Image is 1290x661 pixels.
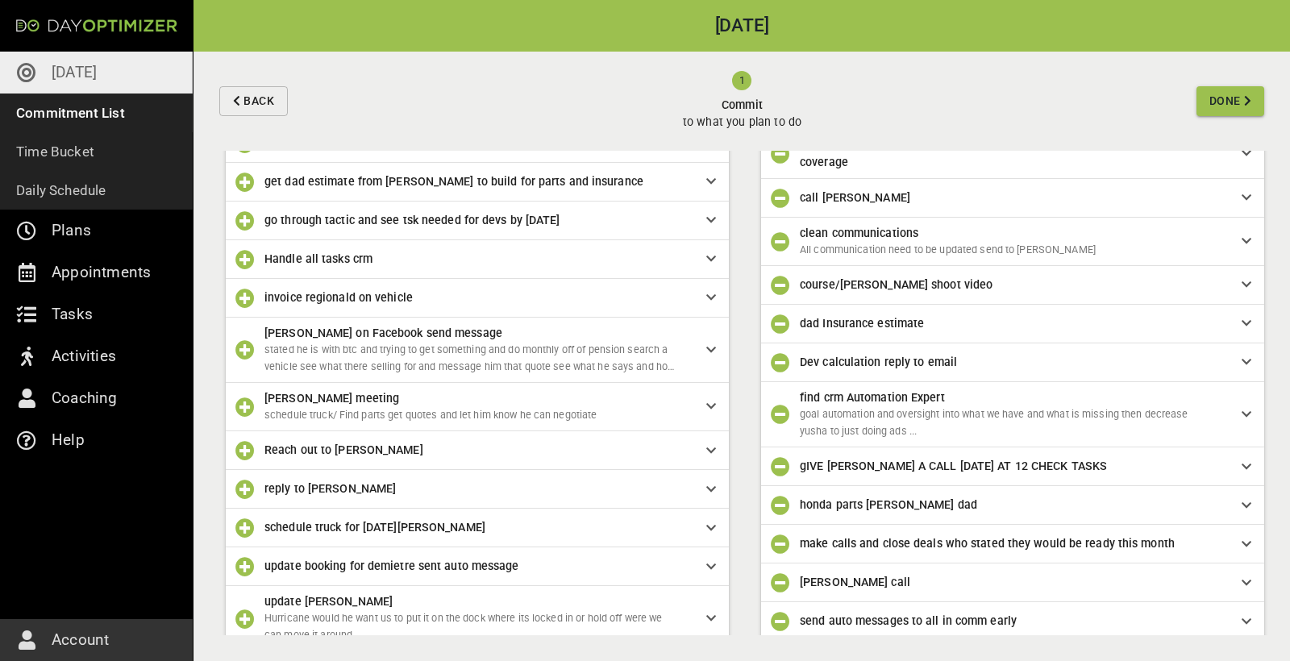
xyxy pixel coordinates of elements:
img: Day Optimizer [16,19,177,32]
div: Reach out to [PERSON_NAME] [226,431,729,470]
div: reply to [PERSON_NAME] [226,470,729,509]
span: stated he is with btc and trying to get something and do monthly off of pension search a vehicle ... [264,343,675,389]
span: Done [1209,91,1241,111]
span: [PERSON_NAME] call [800,576,910,588]
span: Back [243,91,274,111]
span: All communication need to be updated send to [PERSON_NAME] [800,243,1096,256]
div: go through tactic and see tsk needed for devs by [DATE] [226,202,729,240]
div: send auto messages to all in comm early [761,602,1264,641]
div: find crm Automation Expertgoal automation and oversight into what we have and what is missing the... [761,382,1264,447]
div: Dev calculation reply to email [761,343,1264,382]
span: Reach out to [PERSON_NAME] [264,443,423,456]
span: [PERSON_NAME] meeting [264,392,399,405]
button: Back [219,86,288,116]
p: Commitment List [16,102,125,124]
div: call a few Bahamas insurance companies see restrictions on salvage cars for coverage [761,129,1264,179]
div: schedule truck for [DATE][PERSON_NAME] [226,509,729,547]
span: invoice regionald on vehicle [264,291,413,304]
span: reply to [PERSON_NAME] [264,482,396,495]
p: Activities [52,343,116,369]
div: call [PERSON_NAME] [761,179,1264,218]
span: find crm Automation Expert [800,391,945,404]
div: [PERSON_NAME] on Facebook send messagestated he is with btc and trying to get something and do mo... [226,318,729,383]
p: Help [52,427,85,453]
span: clean communications [800,227,918,239]
span: Hurricane would he want us to put it on the dock where its locked in or hold off were we can move... [264,612,662,641]
div: [PERSON_NAME] call [761,563,1264,602]
span: update [PERSON_NAME] [264,595,393,608]
div: honda parts [PERSON_NAME] dad [761,486,1264,525]
span: get dad estimate from [PERSON_NAME] to build for parts and insurance [264,175,643,188]
p: Appointments [52,260,151,285]
p: Tasks [52,301,93,327]
span: dad Insurance estimate [800,317,924,330]
p: Time Bucket [16,140,94,163]
span: Commit [683,97,801,114]
button: Done [1196,86,1264,116]
div: dad Insurance estimate [761,305,1264,343]
span: gIVE [PERSON_NAME] A CALL [DATE] AT 12 CHECK TASKS [800,459,1107,472]
h2: [DATE] [193,17,1290,35]
p: Plans [52,218,91,243]
div: gIVE [PERSON_NAME] A CALL [DATE] AT 12 CHECK TASKS [761,447,1264,486]
span: go through tactic and see tsk needed for devs by [DATE] [264,214,560,227]
p: Coaching [52,385,118,411]
span: schedule truck for [DATE][PERSON_NAME] [264,521,485,534]
div: update [PERSON_NAME]Hurricane would he want us to put it on the dock where its locked in or hold ... [226,586,729,651]
span: goal automation and oversight into what we have and what is missing then decrease yusha to just d... [800,408,1188,437]
div: course/[PERSON_NAME] shoot video [761,266,1264,305]
p: Account [52,627,109,653]
button: Committo what you plan to do [294,52,1190,151]
span: course/[PERSON_NAME] shoot video [800,278,992,291]
span: send auto messages to all in comm early [800,614,1017,627]
div: get dad estimate from [PERSON_NAME] to build for parts and insurance [226,163,729,202]
div: make calls and close deals who stated they would be ready this month [761,525,1264,563]
span: call [PERSON_NAME] [800,191,910,204]
span: Dev calculation reply to email [800,355,957,368]
span: Handle all tasks crm [264,252,372,265]
div: Handle all tasks crm [226,240,729,279]
text: 1 [739,74,745,86]
span: schedule truck/ Find parts get quotes and let him know he can negotiate [264,409,597,421]
span: update booking for demietre sent auto message [264,559,519,572]
div: invoice regionald on vehicle [226,279,729,318]
p: [DATE] [52,60,97,85]
span: honda parts [PERSON_NAME] dad [800,498,977,511]
div: [PERSON_NAME] meetingschedule truck/ Find parts get quotes and let him know he can negotiate [226,383,729,431]
div: update booking for demietre sent auto message [226,547,729,586]
p: Daily Schedule [16,179,106,202]
span: make calls and close deals who stated they would be ready this month [800,537,1175,550]
p: to what you plan to do [683,114,801,131]
span: [PERSON_NAME] on Facebook send message [264,326,502,339]
div: clean communicationsAll communication need to be updated send to [PERSON_NAME] [761,218,1264,266]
